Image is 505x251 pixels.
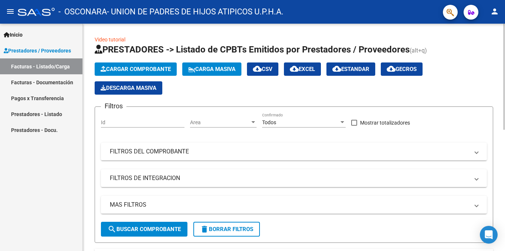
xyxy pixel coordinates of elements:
button: Descarga Masiva [95,81,162,95]
div: Open Intercom Messenger [480,226,498,244]
span: Estandar [332,66,369,72]
span: Descarga Masiva [101,85,156,91]
button: EXCEL [284,62,321,76]
mat-expansion-panel-header: FILTROS DEL COMPROBANTE [101,143,487,160]
span: Borrar Filtros [200,226,253,233]
mat-icon: delete [200,225,209,234]
span: Gecros [387,66,417,72]
mat-icon: cloud_download [332,64,341,73]
button: Carga Masiva [182,62,241,76]
button: Cargar Comprobante [95,62,177,76]
mat-icon: person [490,7,499,16]
button: CSV [247,62,278,76]
span: EXCEL [290,66,315,72]
button: Gecros [381,62,423,76]
mat-icon: cloud_download [387,64,396,73]
span: Cargar Comprobante [101,66,171,72]
button: Buscar Comprobante [101,222,187,237]
mat-icon: cloud_download [253,64,262,73]
span: (alt+q) [410,47,427,54]
span: PRESTADORES -> Listado de CPBTs Emitidos por Prestadores / Proveedores [95,44,410,55]
mat-panel-title: FILTROS DEL COMPROBANTE [110,147,469,156]
button: Estandar [326,62,375,76]
span: Area [190,119,250,126]
mat-panel-title: FILTROS DE INTEGRACION [110,174,469,182]
span: Prestadores / Proveedores [4,47,71,55]
span: Carga Masiva [188,66,235,72]
span: Buscar Comprobante [108,226,181,233]
span: Inicio [4,31,23,39]
mat-icon: search [108,225,116,234]
span: - OSCONARA [58,4,107,20]
a: Video tutorial [95,37,125,43]
mat-expansion-panel-header: MAS FILTROS [101,196,487,214]
mat-panel-title: MAS FILTROS [110,201,469,209]
mat-icon: menu [6,7,15,16]
mat-icon: cloud_download [290,64,299,73]
mat-expansion-panel-header: FILTROS DE INTEGRACION [101,169,487,187]
h3: Filtros [101,101,126,111]
button: Borrar Filtros [193,222,260,237]
span: Todos [262,119,276,125]
span: - UNION DE PADRES DE HIJOS ATIPICOS U.P.H.A. [107,4,284,20]
span: Mostrar totalizadores [360,118,410,127]
span: CSV [253,66,272,72]
app-download-masive: Descarga masiva de comprobantes (adjuntos) [95,81,162,95]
